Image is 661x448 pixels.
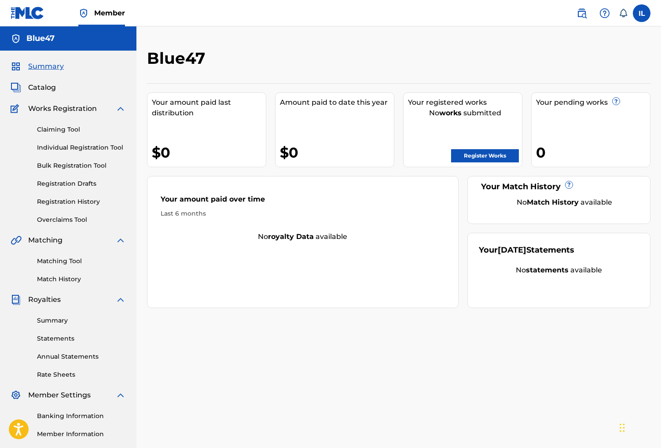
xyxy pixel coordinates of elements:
[161,209,445,218] div: Last 6 months
[37,125,126,134] a: Claiming Tool
[11,294,21,305] img: Royalties
[617,406,661,448] iframe: Chat Widget
[115,390,126,400] img: expand
[37,352,126,361] a: Annual Statements
[115,103,126,114] img: expand
[11,33,21,44] img: Accounts
[573,4,591,22] a: Public Search
[37,316,126,325] a: Summary
[633,4,650,22] div: User Menu
[28,235,62,246] span: Matching
[37,215,126,224] a: Overclaims Tool
[11,82,56,93] a: CatalogCatalog
[26,33,55,44] h5: Blue47
[408,97,522,108] div: Your registered works
[28,61,64,72] span: Summary
[479,265,639,275] div: No available
[28,82,56,93] span: Catalog
[78,8,89,18] img: Top Rightsholder
[37,370,126,379] a: Rate Sheets
[527,198,579,206] strong: Match History
[577,8,587,18] img: search
[280,143,394,162] div: $0
[490,197,639,208] div: No available
[620,415,625,441] div: Drag
[536,97,650,108] div: Your pending works
[268,232,314,241] strong: royalty data
[479,244,574,256] div: Your Statements
[280,97,394,108] div: Amount paid to date this year
[37,257,126,266] a: Matching Tool
[37,197,126,206] a: Registration History
[152,97,266,118] div: Your amount paid last distribution
[613,98,620,105] span: ?
[28,294,61,305] span: Royalties
[619,9,628,18] div: Notifications
[11,235,22,246] img: Matching
[37,430,126,439] a: Member Information
[37,334,126,343] a: Statements
[636,300,661,373] iframe: Resource Center
[439,109,462,117] strong: works
[11,7,44,19] img: MLC Logo
[37,411,126,421] a: Banking Information
[451,149,519,162] a: Register Works
[11,61,21,72] img: Summary
[37,275,126,284] a: Match History
[599,8,610,18] img: help
[596,4,613,22] div: Help
[11,82,21,93] img: Catalog
[479,181,639,193] div: Your Match History
[161,194,445,209] div: Your amount paid over time
[11,61,64,72] a: SummarySummary
[11,390,21,400] img: Member Settings
[28,390,91,400] span: Member Settings
[147,48,209,68] h2: Blue47
[11,103,22,114] img: Works Registration
[498,245,526,255] span: [DATE]
[37,161,126,170] a: Bulk Registration Tool
[536,143,650,162] div: 0
[37,179,126,188] a: Registration Drafts
[115,235,126,246] img: expand
[566,181,573,188] span: ?
[94,8,125,18] span: Member
[147,231,458,242] div: No available
[115,294,126,305] img: expand
[152,143,266,162] div: $0
[28,103,97,114] span: Works Registration
[37,143,126,152] a: Individual Registration Tool
[408,108,522,118] div: No submitted
[526,266,569,274] strong: statements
